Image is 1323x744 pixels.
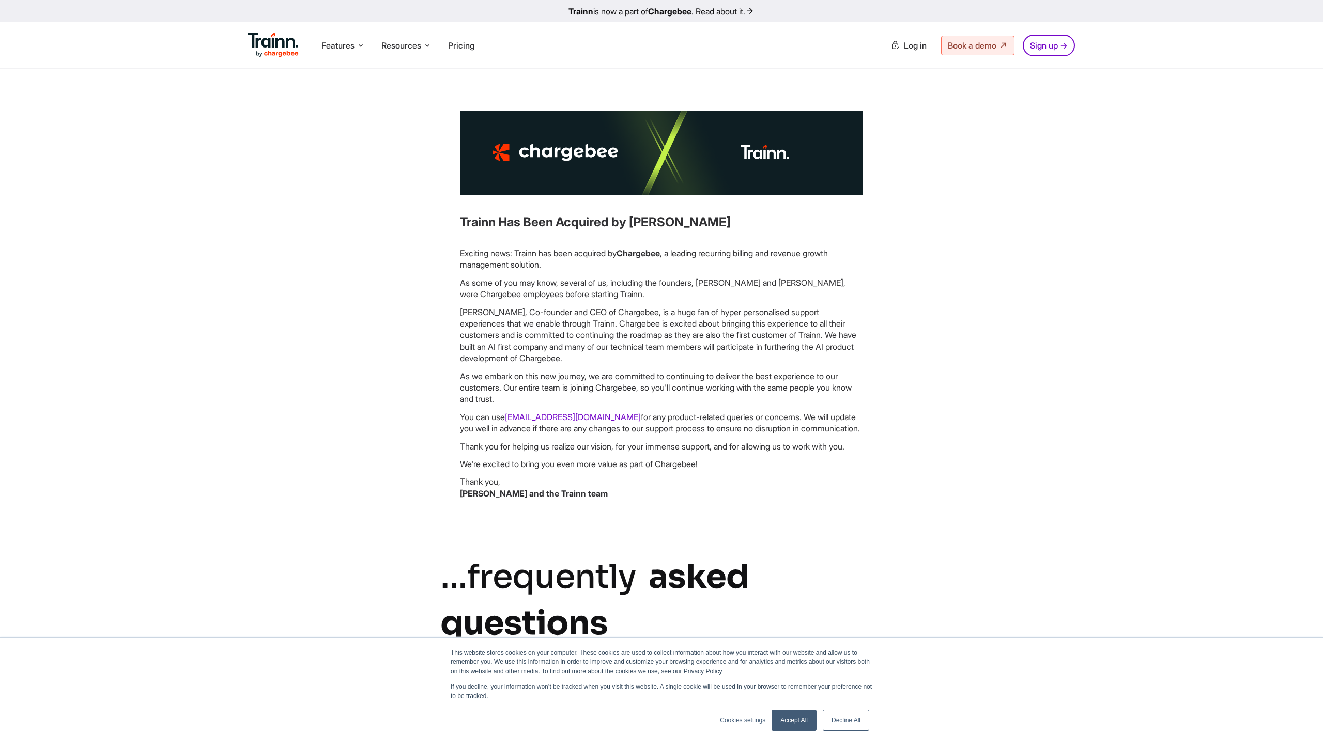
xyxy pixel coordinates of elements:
[460,476,863,499] p: Thank you,
[460,277,863,300] p: As some of you may know, several of us, including the founders, [PERSON_NAME] and [PERSON_NAME], ...
[772,710,817,731] a: Accept All
[460,306,863,364] p: [PERSON_NAME], Co-founder and CEO of Chargebee, is a huge fan of hyper personalised support exper...
[1023,35,1075,56] a: Sign up →
[884,36,933,55] a: Log in
[451,682,872,701] p: If you decline, your information won’t be tracked when you visit this website. A single cookie wi...
[823,710,869,731] a: Decline All
[248,33,299,57] img: Trainn Logo
[941,36,1014,55] a: Book a demo
[904,40,927,51] span: Log in
[460,488,608,499] b: [PERSON_NAME] and the Trainn team
[321,40,355,51] span: Features
[467,556,636,598] i: frequently
[505,412,641,422] a: [EMAIL_ADDRESS][DOMAIN_NAME]
[460,441,863,452] p: Thank you for helping us realize our vision, for your immense support, and for allowing us to wor...
[448,40,474,51] a: Pricing
[460,111,863,195] img: Partner Training built on Trainn | Buildops
[948,40,996,51] span: Book a demo
[617,248,660,258] b: Chargebee
[460,247,863,271] p: Exciting news: Trainn has been acquired by , a leading recurring billing and revenue growth manag...
[648,6,691,17] b: Chargebee
[381,40,421,51] span: Resources
[460,458,863,470] p: We're excited to bring you even more value as part of Chargebee!
[720,716,765,725] a: Cookies settings
[440,554,883,646] div: …
[460,213,863,231] h3: Trainn Has Been Acquired by [PERSON_NAME]
[460,370,863,405] p: As we embark on this new journey, we are committed to continuing to deliver the best experience t...
[451,648,872,676] p: This website stores cookies on your computer. These cookies are used to collect information about...
[568,6,593,17] b: Trainn
[460,411,863,435] p: You can use for any product-related queries or concerns. We will update you well in advance if th...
